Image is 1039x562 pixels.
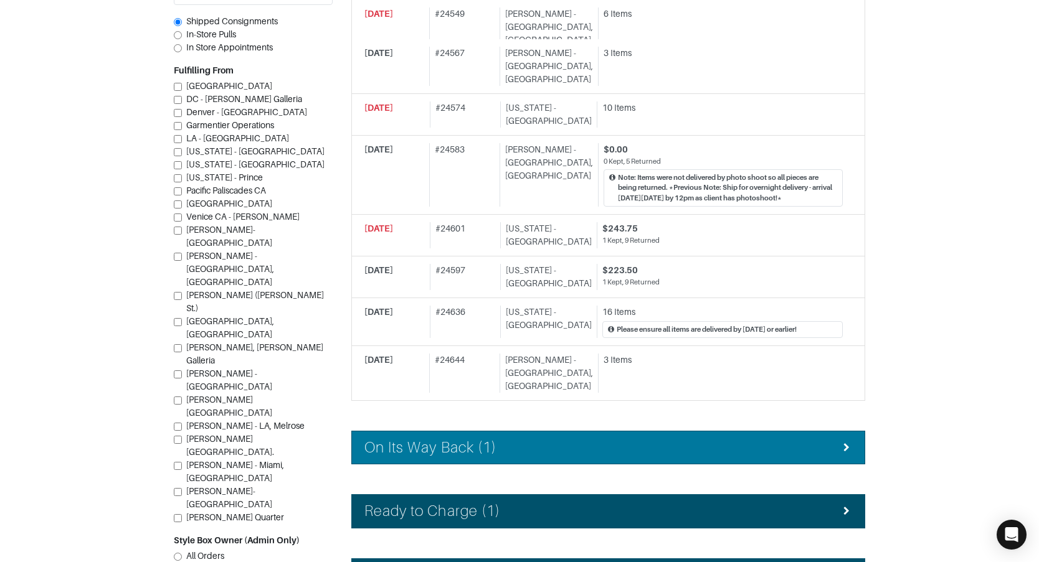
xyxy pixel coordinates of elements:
div: # 24601 [430,222,496,248]
span: Shipped Consignments [186,16,278,26]
span: [PERSON_NAME] - [GEOGRAPHIC_DATA] [186,368,272,391]
div: [US_STATE] - [GEOGRAPHIC_DATA] [500,264,592,290]
input: [PERSON_NAME][GEOGRAPHIC_DATA]. [174,436,182,444]
span: [DATE] [364,103,393,113]
div: [PERSON_NAME] - [GEOGRAPHIC_DATA], [GEOGRAPHIC_DATA] [500,47,593,86]
label: Style Box Owner (Admin Only) [174,534,300,547]
div: Open Intercom Messenger [997,520,1027,550]
div: Note: Items were not delivered by photo shoot so all pieces are being returned. *Previous Note: S... [618,172,837,204]
div: 0 Kept, 5 Returned [604,156,843,167]
span: Denver - [GEOGRAPHIC_DATA] [186,107,307,117]
div: # 24583 [429,143,495,207]
span: In Store Appointments [186,42,273,52]
div: # 24636 [430,306,496,338]
div: # 24549 [429,7,495,47]
span: [DATE] [364,144,393,154]
input: Garmentier Operations [174,122,182,130]
span: [PERSON_NAME]-[GEOGRAPHIC_DATA] [186,225,272,248]
input: [US_STATE] - Prince [174,174,182,182]
span: [PERSON_NAME], [PERSON_NAME] Galleria [186,342,323,365]
input: In-Store Pulls [174,31,182,39]
div: [PERSON_NAME] - [GEOGRAPHIC_DATA], [GEOGRAPHIC_DATA] [500,7,593,47]
span: [US_STATE] - [GEOGRAPHIC_DATA] [186,159,325,169]
input: [PERSON_NAME]-[GEOGRAPHIC_DATA] [174,227,182,235]
span: [PERSON_NAME]- [GEOGRAPHIC_DATA] [186,486,272,509]
input: [US_STATE] - [GEOGRAPHIC_DATA] [174,148,182,156]
div: 6 Items [604,7,843,21]
span: [DATE] [364,223,393,233]
input: [GEOGRAPHIC_DATA] [174,83,182,91]
input: Venice CA - [PERSON_NAME] [174,213,182,222]
span: [DATE] [364,307,393,317]
span: [PERSON_NAME][GEOGRAPHIC_DATA]. [186,434,274,457]
input: [PERSON_NAME]- [GEOGRAPHIC_DATA] [174,488,182,496]
div: # 24567 [429,47,495,86]
span: [DATE] [364,265,393,275]
div: [US_STATE] - [GEOGRAPHIC_DATA] [500,306,592,338]
input: All Orders [174,553,182,561]
input: LA - [GEOGRAPHIC_DATA] [174,135,182,143]
h4: On Its Way Back (1) [364,439,496,457]
input: [PERSON_NAME] - [GEOGRAPHIC_DATA] [174,370,182,378]
div: $243.75 [602,222,843,235]
span: Pacific Paliscades CA [186,185,266,195]
div: # 24597 [430,264,496,290]
input: [US_STATE] - [GEOGRAPHIC_DATA] [174,161,182,169]
span: [PERSON_NAME] - Miami, [GEOGRAPHIC_DATA] [186,460,284,483]
span: [GEOGRAPHIC_DATA], [GEOGRAPHIC_DATA] [186,316,274,339]
span: [PERSON_NAME] - [GEOGRAPHIC_DATA], [GEOGRAPHIC_DATA] [186,251,274,287]
span: All Orders [186,551,224,561]
span: [DATE] [364,9,393,19]
span: Venice CA - [PERSON_NAME] [186,212,300,222]
input: [PERSON_NAME] Quarter [174,514,182,522]
span: DC - [PERSON_NAME] Galleria [186,94,302,104]
span: [PERSON_NAME] ([PERSON_NAME] St.) [186,290,324,313]
div: [PERSON_NAME] - [GEOGRAPHIC_DATA], [GEOGRAPHIC_DATA] [500,143,593,207]
input: Denver - [GEOGRAPHIC_DATA] [174,109,182,117]
span: [DATE] [364,355,393,365]
div: 1 Kept, 9 Returned [602,235,843,246]
span: [DATE] [364,48,393,58]
input: Pacific Paliscades CA [174,187,182,195]
div: $0.00 [604,143,843,156]
div: 10 Items [602,101,843,115]
div: 3 Items [604,47,843,60]
input: DC - [PERSON_NAME] Galleria [174,96,182,104]
span: In-Store Pulls [186,29,236,39]
span: [GEOGRAPHIC_DATA] [186,199,272,208]
div: # 24574 [430,101,496,128]
input: [GEOGRAPHIC_DATA] [174,200,182,208]
div: 1 Kept, 9 Returned [602,277,843,288]
div: [PERSON_NAME] - [GEOGRAPHIC_DATA], [GEOGRAPHIC_DATA] [500,354,593,393]
input: [PERSON_NAME], [PERSON_NAME] Galleria [174,344,182,352]
input: [PERSON_NAME] - [GEOGRAPHIC_DATA], [GEOGRAPHIC_DATA] [174,253,182,261]
div: $223.50 [602,264,843,277]
input: [PERSON_NAME] - LA, Melrose [174,423,182,431]
div: 16 Items [602,306,843,319]
span: [PERSON_NAME] - LA, Melrose [186,421,305,431]
span: [US_STATE] - [GEOGRAPHIC_DATA] [186,146,325,156]
span: [PERSON_NAME][GEOGRAPHIC_DATA] [186,395,272,418]
div: # 24644 [429,354,495,393]
span: [PERSON_NAME] Quarter [186,512,284,522]
input: Shipped Consignments [174,18,182,26]
input: [PERSON_NAME][GEOGRAPHIC_DATA] [174,396,182,405]
input: [GEOGRAPHIC_DATA], [GEOGRAPHIC_DATA] [174,318,182,326]
input: [PERSON_NAME] ([PERSON_NAME] St.) [174,292,182,300]
h4: Ready to Charge (1) [364,502,500,520]
div: Please ensure all items are delivered by [DATE] or earlier! [617,324,797,335]
input: [PERSON_NAME] - Miami, [GEOGRAPHIC_DATA] [174,462,182,470]
span: [US_STATE] - Prince [186,172,263,182]
div: [US_STATE] - [GEOGRAPHIC_DATA] [500,222,592,248]
input: In Store Appointments [174,44,182,52]
span: LA - [GEOGRAPHIC_DATA] [186,133,289,143]
span: [GEOGRAPHIC_DATA] [186,81,272,91]
div: 3 Items [604,354,843,367]
span: Garmentier Operations [186,120,274,130]
label: Fulfilling From [174,64,234,77]
div: [US_STATE] - [GEOGRAPHIC_DATA] [500,101,592,128]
